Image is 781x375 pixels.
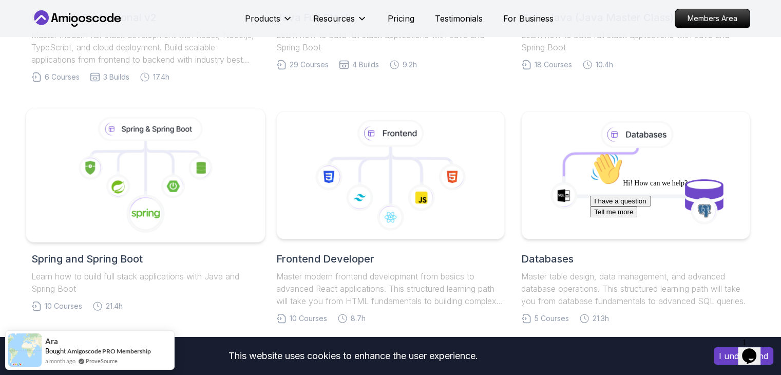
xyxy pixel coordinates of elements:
p: Learn how to build full stack applications with Java and Spring Boot [31,270,260,295]
button: Resources [313,12,367,33]
span: Hi! How can we help? [4,31,102,39]
a: DatabasesMaster table design, data management, and advanced database operations. This structured ... [521,111,750,324]
span: a month ago [45,357,75,365]
div: 👋Hi! How can we help?I have a questionTell me more [4,4,189,69]
span: 8.7h [351,313,366,324]
span: Ara [45,337,58,346]
span: 10 Courses [290,313,327,324]
span: Bought [45,347,66,355]
button: Tell me more [4,58,51,69]
p: Learn how to build full stack applications with Java and Spring Boot [521,29,750,53]
p: Members Area [675,9,750,28]
span: 18 Courses [535,60,572,70]
p: Master modern frontend development from basics to advanced React applications. This structured le... [276,270,505,307]
img: provesource social proof notification image [8,333,42,367]
iframe: chat widget [738,334,771,365]
h2: Databases [521,252,750,266]
a: Spring and Spring BootLearn how to build full stack applications with Java and Spring Boot10 Cour... [31,111,260,311]
span: 10 Courses [45,301,82,311]
p: Resources [313,12,355,25]
span: 6 Courses [45,72,80,82]
p: Learn how to build full stack applications with Java and Spring Boot [276,29,505,53]
div: This website uses cookies to enhance the user experience. [8,345,698,367]
a: For Business [503,12,554,25]
span: 9.2h [403,60,417,70]
p: Master table design, data management, and advanced database operations. This structured learning ... [521,270,750,307]
a: Frontend DeveloperMaster modern frontend development from basics to advanced React applications. ... [276,111,505,324]
h2: Frontend Developer [276,252,505,266]
span: 4 Builds [352,60,379,70]
span: 10.4h [596,60,613,70]
a: Amigoscode PRO Membership [67,347,151,355]
button: Accept cookies [714,347,773,365]
a: Testimonials [435,12,483,25]
iframe: chat widget [586,148,771,329]
span: 17.4h [153,72,169,82]
span: 3 Builds [103,72,129,82]
span: 21.4h [106,301,123,311]
button: I have a question [4,47,65,58]
a: ProveSource [86,357,118,365]
span: 5 Courses [535,313,569,324]
p: Products [245,12,280,25]
span: 29 Courses [290,60,329,70]
a: Pricing [388,12,414,25]
h2: Spring and Spring Boot [31,252,260,266]
img: :wave: [4,4,37,37]
p: Master modern full-stack development with React, Node.js, TypeScript, and cloud deployment. Build... [31,29,260,66]
a: Members Area [675,9,750,28]
button: Products [245,12,293,33]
